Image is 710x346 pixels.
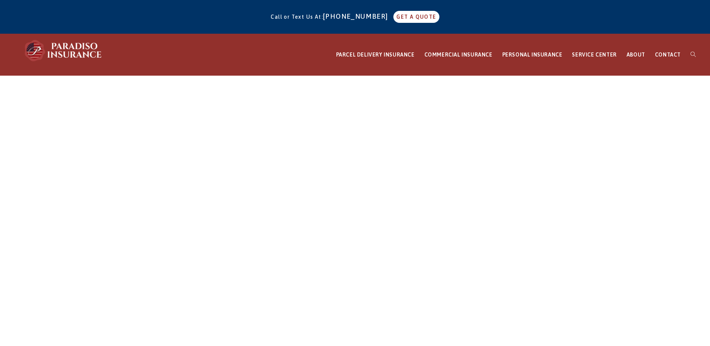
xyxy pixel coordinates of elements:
span: ABOUT [627,52,645,58]
span: PARCEL DELIVERY INSURANCE [336,52,415,58]
span: SERVICE CENTER [572,52,616,58]
a: GET A QUOTE [393,11,439,23]
a: ABOUT [622,34,650,76]
a: PARCEL DELIVERY INSURANCE [331,34,420,76]
a: [PHONE_NUMBER] [323,12,392,20]
span: PERSONAL INSURANCE [502,52,563,58]
span: Call or Text Us At: [271,14,323,20]
a: COMMERCIAL INSURANCE [420,34,497,76]
a: PERSONAL INSURANCE [497,34,567,76]
img: Paradiso Insurance [22,39,105,62]
span: CONTACT [655,52,681,58]
a: SERVICE CENTER [567,34,621,76]
span: COMMERCIAL INSURANCE [424,52,493,58]
a: CONTACT [650,34,686,76]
